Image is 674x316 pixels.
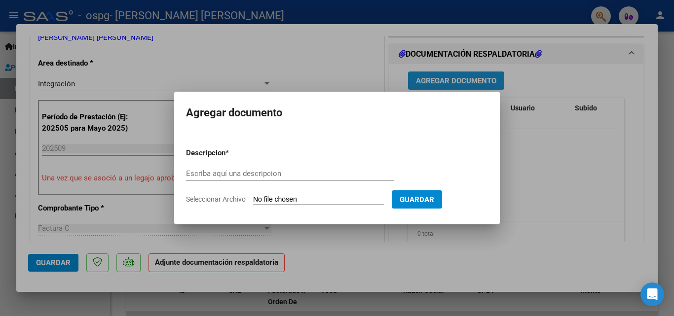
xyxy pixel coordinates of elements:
[186,195,246,203] span: Seleccionar Archivo
[392,190,442,209] button: Guardar
[186,147,277,159] p: Descripcion
[186,104,488,122] h2: Agregar documento
[400,195,434,204] span: Guardar
[640,282,664,306] div: Open Intercom Messenger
